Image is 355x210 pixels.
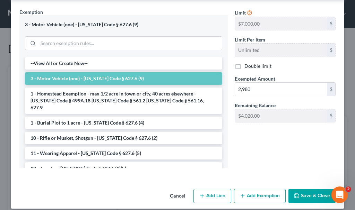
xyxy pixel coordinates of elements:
[235,76,275,82] span: Exempted Amount
[327,44,335,57] div: $
[38,37,222,50] input: Search exemption rules...
[327,109,335,122] div: $
[235,36,265,43] label: Limit Per Item
[19,9,43,15] span: Exemption
[235,10,246,16] span: Limit
[327,83,335,96] div: $
[193,189,231,203] button: Add Lien
[25,117,222,129] li: 1 - Burial Plot to 1 acre - [US_STATE] Code § 627.6 (4)
[25,162,222,175] li: 12 - Jewelry - [US_STATE] Code § 627.6 (1)(b)
[25,147,222,159] li: 11 - Wearing Apparel - [US_STATE] Code § 627.6 (5)
[331,186,348,203] iframe: Intercom live chat
[235,17,327,30] input: --
[346,186,351,192] span: 2
[327,17,335,30] div: $
[25,21,222,28] div: 3 - Motor Vehicle (one) - [US_STATE] Code § 627.6 (9)
[25,72,222,85] li: 3 - Motor Vehicle (one) - [US_STATE] Code § 627.6 (9)
[235,83,327,96] input: 0.00
[288,189,336,203] button: Save & Close
[25,88,222,114] li: 1 - Homestead Exemption - max 1/2 acre in town or city, 40 acres elsewhere - [US_STATE] Code § 49...
[235,102,276,109] label: Remaining Balance
[25,132,222,144] li: 10 - Rifle or Musket, Shotgun - [US_STATE] Code § 627.6 (2)
[234,189,286,203] button: Add Exemption
[25,57,222,70] li: --View All or Create New--
[235,109,327,122] input: --
[164,190,191,203] button: Cancel
[244,63,271,70] label: Double limit
[235,44,327,57] input: --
